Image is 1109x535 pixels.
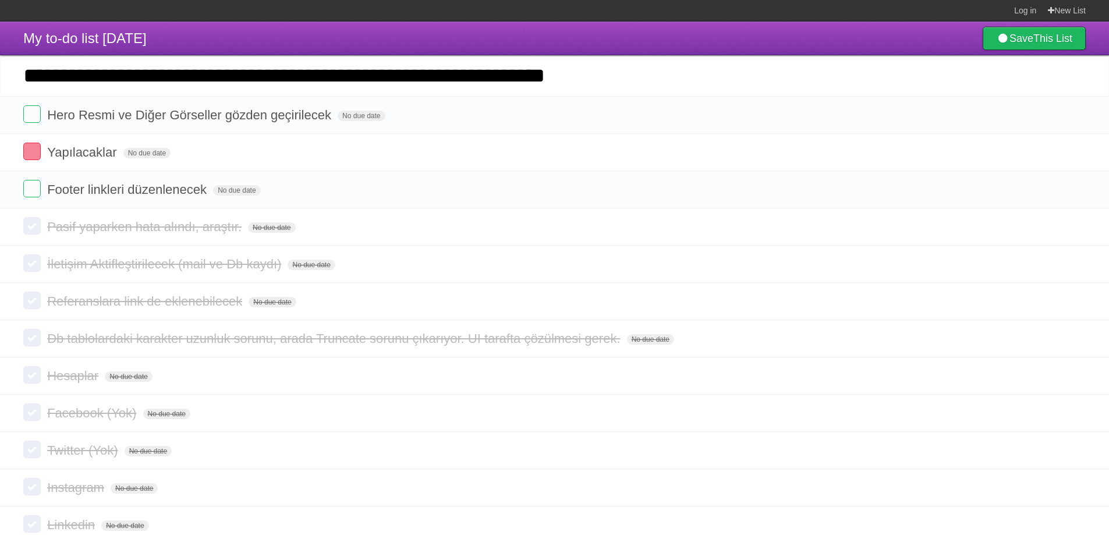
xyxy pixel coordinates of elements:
span: No due date [288,260,335,270]
span: No due date [111,483,158,494]
b: This List [1033,33,1072,44]
label: Done [23,403,41,421]
span: No due date [123,148,171,158]
a: SaveThis List [983,27,1086,50]
span: No due date [338,111,385,121]
span: Referanslara link de eklenebilecek [47,294,245,309]
span: Db tablolardaki karakter uzunluk sorunu, arada Truncate sorunu çıkarıyor. UI tarafta çözülmesi ge... [47,331,623,346]
label: Done [23,366,41,384]
span: No due date [105,371,152,382]
label: Done [23,292,41,309]
span: No due date [627,334,674,345]
span: No due date [143,409,190,419]
span: No due date [125,446,172,456]
span: No due date [249,297,296,307]
span: Yapılacaklar [47,145,119,160]
span: Hesaplar [47,369,101,383]
span: No due date [101,520,148,531]
span: Hero Resmi ve Diğer Görseller gözden geçirilecek [47,108,334,122]
label: Done [23,143,41,160]
span: Facebook (Yok) [47,406,139,420]
label: Done [23,180,41,197]
span: No due date [213,185,260,196]
span: Twitter (Yok) [47,443,121,458]
span: Linkedin [47,518,98,532]
label: Done [23,515,41,533]
label: Done [23,105,41,123]
span: İletişim Aktifleştirilecek (mail ve Db kaydı) [47,257,284,271]
span: No due date [248,222,295,233]
label: Done [23,329,41,346]
span: Pasif yaparken hata alındı, araştır. [47,219,245,234]
span: Footer linkleri düzenlenecek [47,182,210,197]
span: Instagram [47,480,107,495]
label: Done [23,254,41,272]
label: Done [23,478,41,495]
span: My to-do list [DATE] [23,30,147,46]
label: Done [23,217,41,235]
label: Done [23,441,41,458]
